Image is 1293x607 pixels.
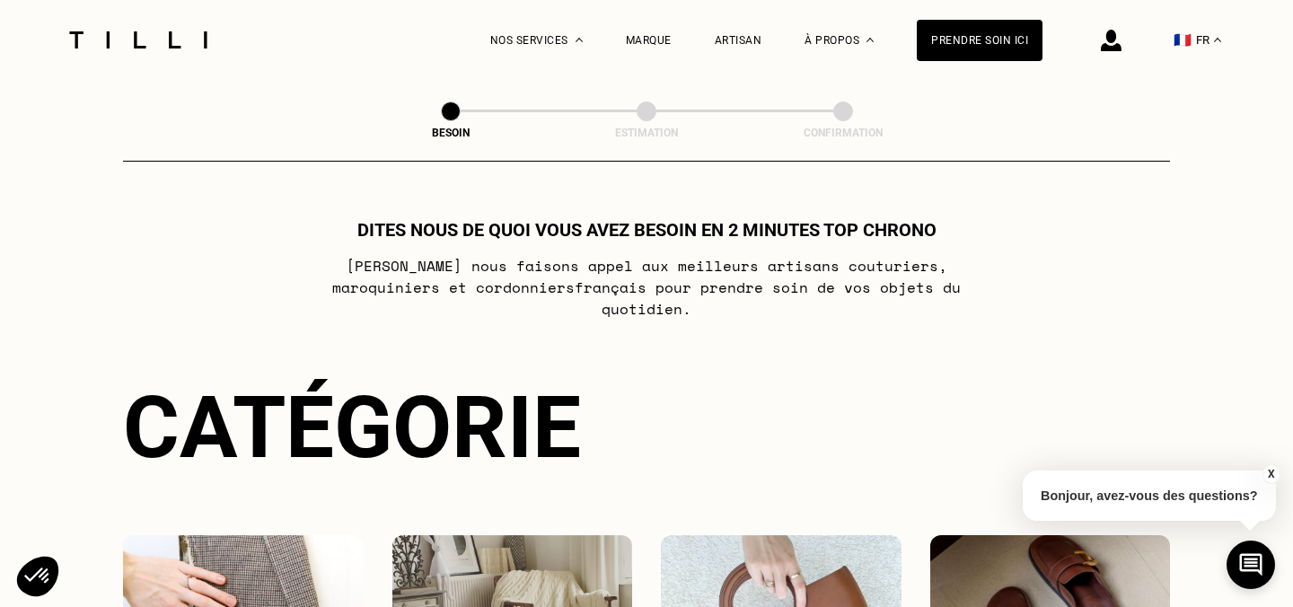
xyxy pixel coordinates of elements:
[63,31,214,48] img: Logo du service de couturière Tilli
[1101,30,1121,51] img: icône connexion
[866,38,874,42] img: Menu déroulant à propos
[917,20,1042,61] a: Prendre soin ici
[361,127,541,139] div: Besoin
[123,377,1170,478] div: Catégorie
[1023,471,1276,521] p: Bonjour, avez-vous des questions?
[357,219,937,241] h1: Dites nous de quoi vous avez besoin en 2 minutes top chrono
[1262,464,1280,484] button: X
[626,34,672,47] a: Marque
[557,127,736,139] div: Estimation
[1214,38,1221,42] img: menu déroulant
[753,127,933,139] div: Confirmation
[1174,31,1192,48] span: 🇫🇷
[291,255,1003,320] p: [PERSON_NAME] nous faisons appel aux meilleurs artisans couturiers , maroquiniers et cordonniers ...
[715,34,762,47] a: Artisan
[576,38,583,42] img: Menu déroulant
